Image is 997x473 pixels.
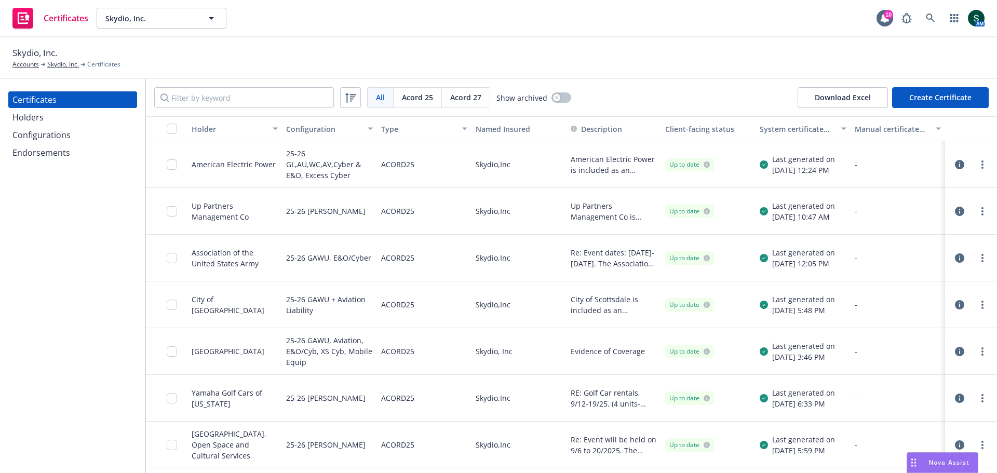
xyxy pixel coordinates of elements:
[97,8,226,29] button: Skydio, Inc.
[192,200,278,222] div: Up Partners Management Co
[192,387,278,409] div: Yamaha Golf Cars of [US_STATE]
[669,160,710,169] div: Up to date
[471,328,566,375] div: Skydio, Inc
[855,124,929,134] div: Manual certificate last generated
[192,159,276,170] div: American Electric Power
[286,241,371,275] div: 25-26 GAWU, E&O/Cyber
[167,300,177,310] input: Toggle Row Selected
[167,393,177,403] input: Toggle Row Selected
[381,124,456,134] div: Type
[167,440,177,450] input: Toggle Row Selected
[167,346,177,357] input: Toggle Row Selected
[669,347,710,356] div: Up to date
[571,200,657,222] button: Up Partners Management Co is included as an additional insured as required by a written contract ...
[772,258,835,269] div: [DATE] 12:05 PM
[12,109,44,126] div: Holders
[976,392,989,404] a: more
[476,124,562,134] div: Named Insured
[976,158,989,171] a: more
[772,211,835,222] div: [DATE] 10:47 AM
[12,46,57,60] span: Skydio, Inc.
[8,144,137,161] a: Endorsements
[855,206,941,217] div: -
[381,334,414,368] div: ACORD25
[8,109,137,126] a: Holders
[471,375,566,422] div: Skydio,Inc
[12,91,57,108] div: Certificates
[571,346,645,357] button: Evidence of Coverage
[192,247,278,269] div: Association of the United States Army
[571,387,657,409] button: RE: Golf Car rentals, 9/12-19/25. (4 units- Value $7,900.00 each) Yamaha Golf Cars of [US_STATE] ...
[772,294,835,305] div: Last generated on
[571,247,657,269] button: Re: Event dates: [DATE]-[DATE]. The Association of the United States Army, its Board, members, st...
[571,434,657,456] button: Re: Event will be held on 9/6 to 20/2025. The County of Santa [PERSON_NAME], its officials, emplo...
[8,127,137,143] a: Configurations
[661,116,756,141] button: Client-facing status
[855,299,941,310] div: -
[12,144,70,161] div: Endorsements
[571,124,622,134] button: Description
[471,141,566,188] div: Skydio,Inc
[44,14,88,22] span: Certificates
[944,8,965,29] a: Switch app
[402,92,433,103] span: Acord 25
[798,87,888,108] button: Download Excel
[928,458,969,467] span: Nova Assist
[896,8,917,29] a: Report a Bug
[851,116,945,141] button: Manual certificate last generated
[855,252,941,263] div: -
[376,92,385,103] span: All
[669,440,710,450] div: Up to date
[286,194,366,228] div: 25-26 [PERSON_NAME]
[855,439,941,450] div: -
[286,288,372,321] div: 25-26 GAWU + Aviation Liability
[187,116,282,141] button: Holder
[286,147,372,181] div: 25-26 GL,AU,WC,AV,Cyber & E&O, Excess Cyber
[571,154,657,175] span: American Electric Power is included as an additional insured as required by a written contract wi...
[772,398,835,409] div: [DATE] 6:33 PM
[772,247,835,258] div: Last generated on
[192,124,266,134] div: Holder
[669,394,710,403] div: Up to date
[772,200,835,211] div: Last generated on
[286,381,366,415] div: 25-26 [PERSON_NAME]
[772,387,835,398] div: Last generated on
[669,253,710,263] div: Up to date
[855,159,941,170] div: -
[855,393,941,403] div: -
[772,434,835,445] div: Last generated on
[976,252,989,264] a: more
[976,299,989,311] a: more
[571,294,657,316] span: City of Scottsdale is included as an additional insured as required by a written contract with re...
[907,453,920,472] div: Drag to move
[377,116,471,141] button: Type
[976,345,989,358] a: more
[282,116,376,141] button: Configuration
[968,10,985,26] img: photo
[87,60,120,69] span: Certificates
[772,352,835,362] div: [DATE] 3:46 PM
[907,452,978,473] button: Nova Assist
[47,60,79,69] a: Skydio, Inc.
[772,305,835,316] div: [DATE] 5:48 PM
[286,428,366,462] div: 25-26 [PERSON_NAME]
[381,428,414,462] div: ACORD25
[381,147,414,181] div: ACORD25
[471,281,566,328] div: Skydio,Inc
[8,91,137,108] a: Certificates
[8,4,92,33] a: Certificates
[450,92,481,103] span: Acord 27
[665,124,751,134] div: Client-facing status
[192,294,278,316] div: City of [GEOGRAPHIC_DATA]
[756,116,850,141] button: System certificate last generated
[167,206,177,217] input: Toggle Row Selected
[192,428,278,461] div: [GEOGRAPHIC_DATA], Open Space and Cultural Services
[167,159,177,170] input: Toggle Row Selected
[192,346,264,357] div: [GEOGRAPHIC_DATA]
[167,124,177,134] input: Select all
[154,87,334,108] input: Filter by keyword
